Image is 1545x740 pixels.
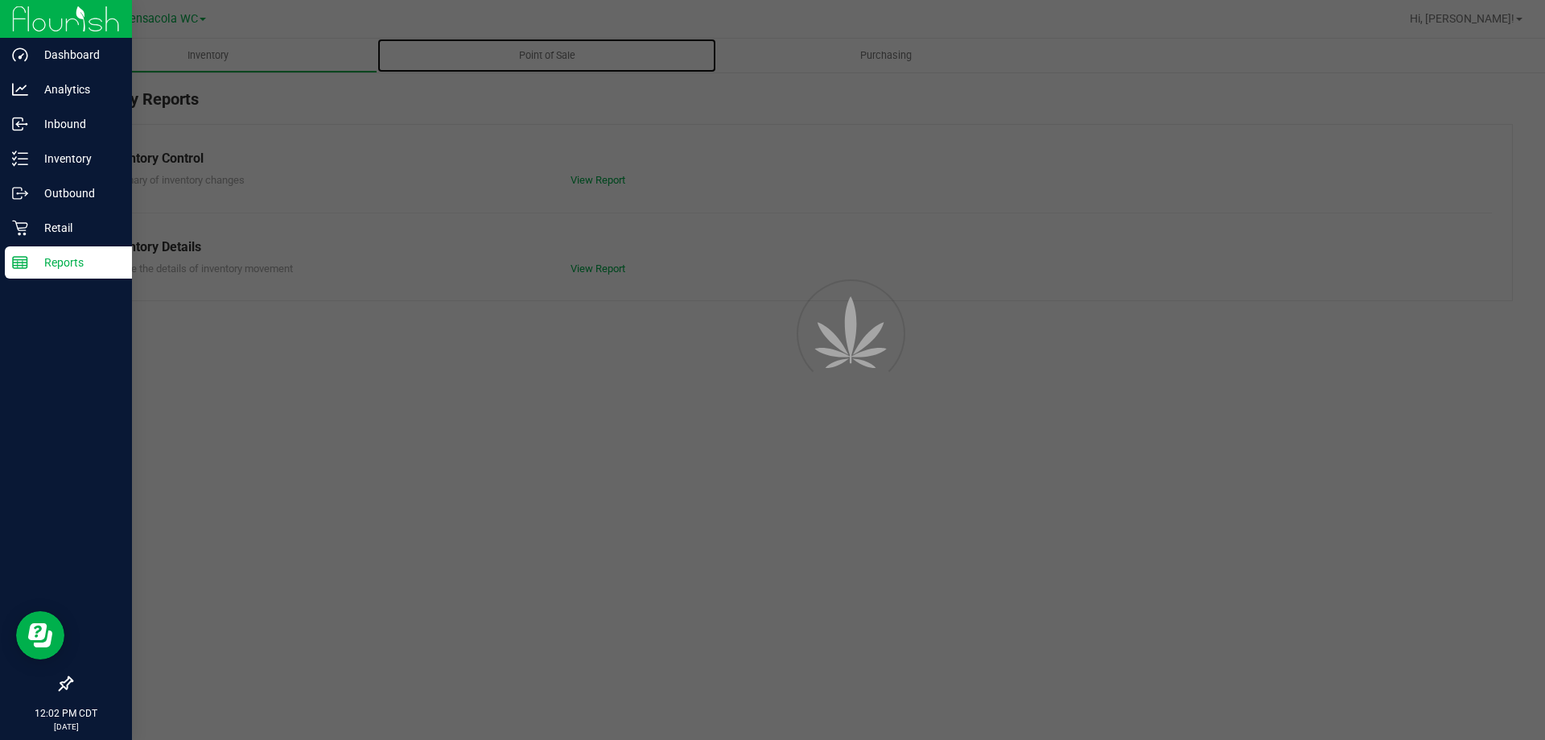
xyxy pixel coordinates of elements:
[28,184,125,203] p: Outbound
[28,218,125,238] p: Retail
[7,706,125,721] p: 12:02 PM CDT
[12,220,28,236] inline-svg: Retail
[12,116,28,132] inline-svg: Inbound
[12,254,28,271] inline-svg: Reports
[28,149,125,168] p: Inventory
[12,151,28,167] inline-svg: Inventory
[12,185,28,201] inline-svg: Outbound
[28,253,125,272] p: Reports
[7,721,125,733] p: [DATE]
[28,45,125,64] p: Dashboard
[16,611,64,659] iframe: Resource center
[12,81,28,97] inline-svg: Analytics
[28,114,125,134] p: Inbound
[12,47,28,63] inline-svg: Dashboard
[28,80,125,99] p: Analytics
